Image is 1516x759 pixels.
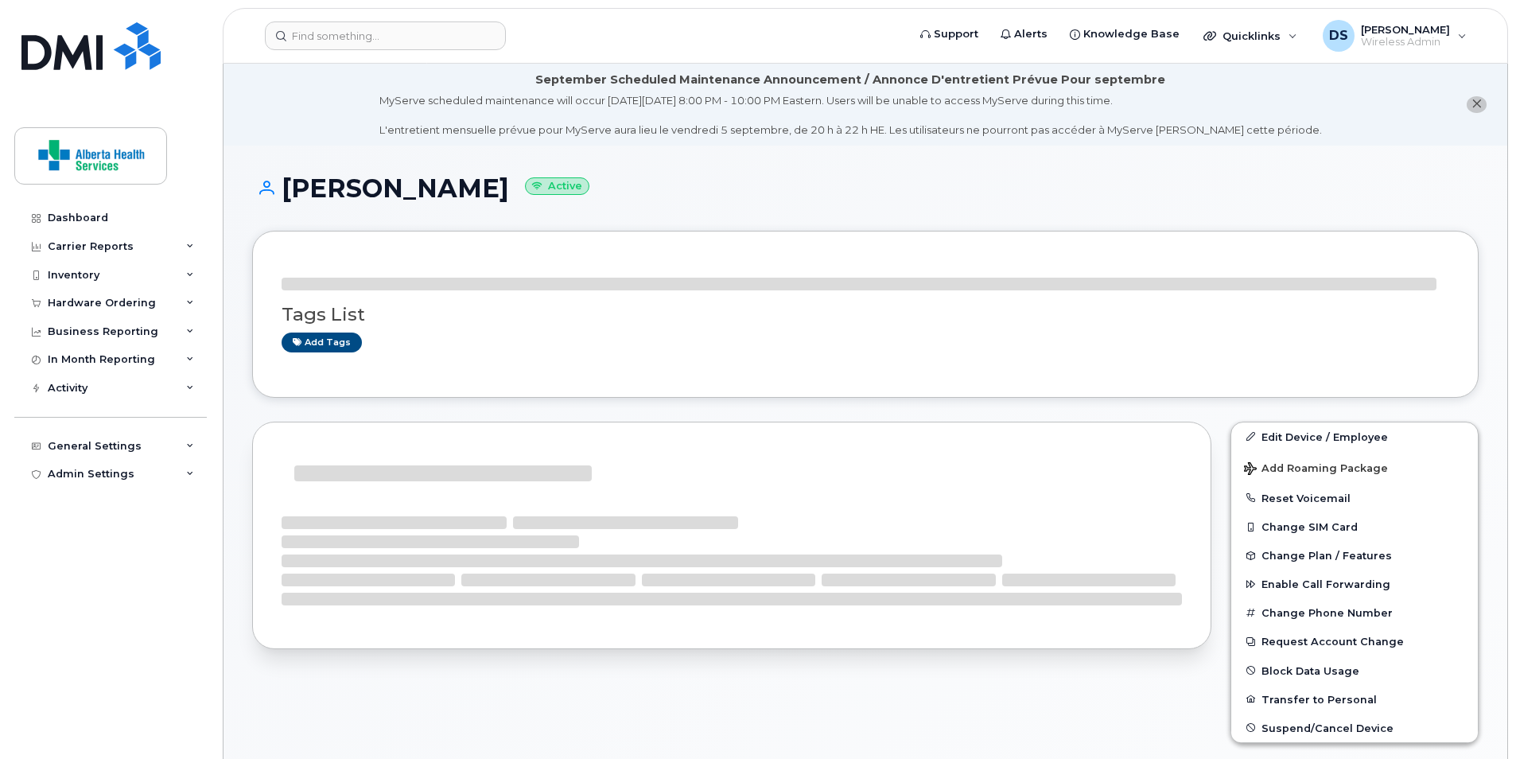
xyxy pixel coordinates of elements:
span: Enable Call Forwarding [1261,578,1390,590]
button: Reset Voicemail [1231,484,1478,512]
h1: [PERSON_NAME] [252,174,1479,202]
button: Request Account Change [1231,627,1478,656]
a: Edit Device / Employee [1231,422,1478,451]
button: Change Phone Number [1231,598,1478,627]
div: MyServe scheduled maintenance will occur [DATE][DATE] 8:00 PM - 10:00 PM Eastern. Users will be u... [379,93,1322,138]
span: Change Plan / Features [1261,550,1392,562]
button: Change SIM Card [1231,512,1478,541]
button: Add Roaming Package [1231,451,1478,484]
button: Change Plan / Features [1231,541,1478,570]
button: Suspend/Cancel Device [1231,714,1478,742]
button: Enable Call Forwarding [1231,570,1478,598]
span: Suspend/Cancel Device [1261,722,1394,734]
h3: Tags List [282,305,1449,325]
small: Active [525,177,589,196]
button: Transfer to Personal [1231,685,1478,714]
a: Add tags [282,333,362,352]
div: September Scheduled Maintenance Announcement / Annonce D'entretient Prévue Pour septembre [535,72,1165,88]
button: close notification [1467,96,1487,113]
span: Add Roaming Package [1244,462,1388,477]
button: Block Data Usage [1231,656,1478,685]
